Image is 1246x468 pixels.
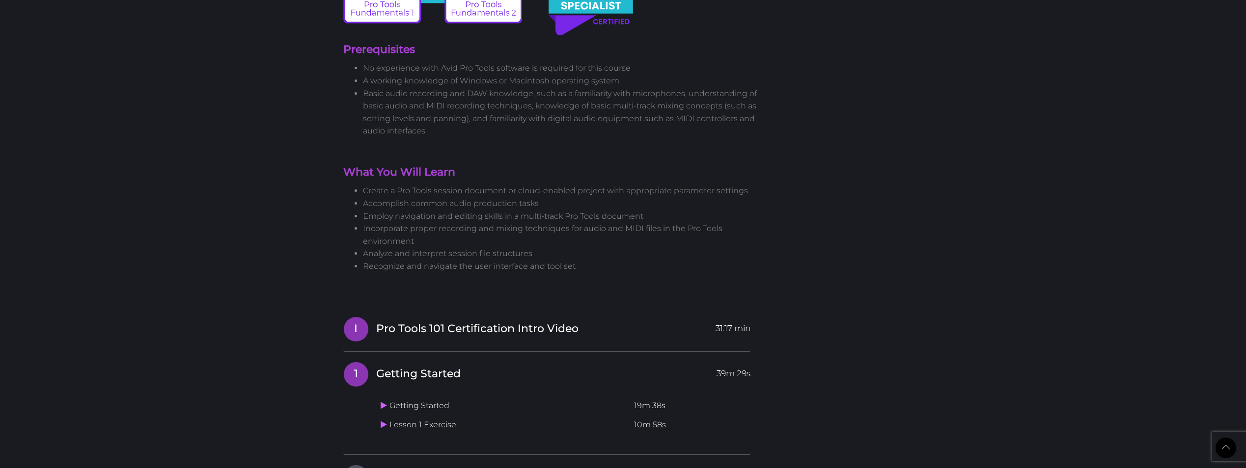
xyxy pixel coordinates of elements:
td: 10m 58s [630,416,751,435]
span: 31:17 min [716,317,750,335]
h4: What You Will Learn [343,165,760,180]
li: Accomplish common audio production tasks [363,197,760,210]
td: Getting Started [377,396,630,416]
li: Employ navigation and editing skills in a multi-track Pro Tools document [363,210,760,223]
span: Getting Started [376,366,461,382]
h4: Prerequisites [343,42,760,57]
li: Analyze and interpret session file structures [363,247,760,260]
span: I [344,317,368,341]
a: IPro Tools 101 Certification Intro Video31:17 min [343,316,751,337]
a: Back to Top [1216,438,1236,458]
td: 19m 38s [630,396,751,416]
li: Incorporate proper recording and mixing techniques for audio and MIDI files in the Pro Tools envi... [363,222,760,247]
li: Recognize and navigate the user interface and tool set [363,260,760,273]
li: Basic audio recording and DAW knowledge, such as a familiarity with microphones, understanding of... [363,87,760,137]
li: A working knowledge of Windows or Macintosh operating system [363,75,760,87]
td: Lesson 1 Exercise [377,416,630,435]
span: Pro Tools 101 Certification Intro Video [376,321,579,337]
span: 39m 29s [717,362,750,380]
a: 1Getting Started39m 29s [343,362,751,382]
li: No experience with Avid Pro Tools software is required for this course [363,62,760,75]
li: Create a Pro Tools session document or cloud-enabled project with appropriate parameter settings [363,184,760,197]
span: 1 [344,362,368,387]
